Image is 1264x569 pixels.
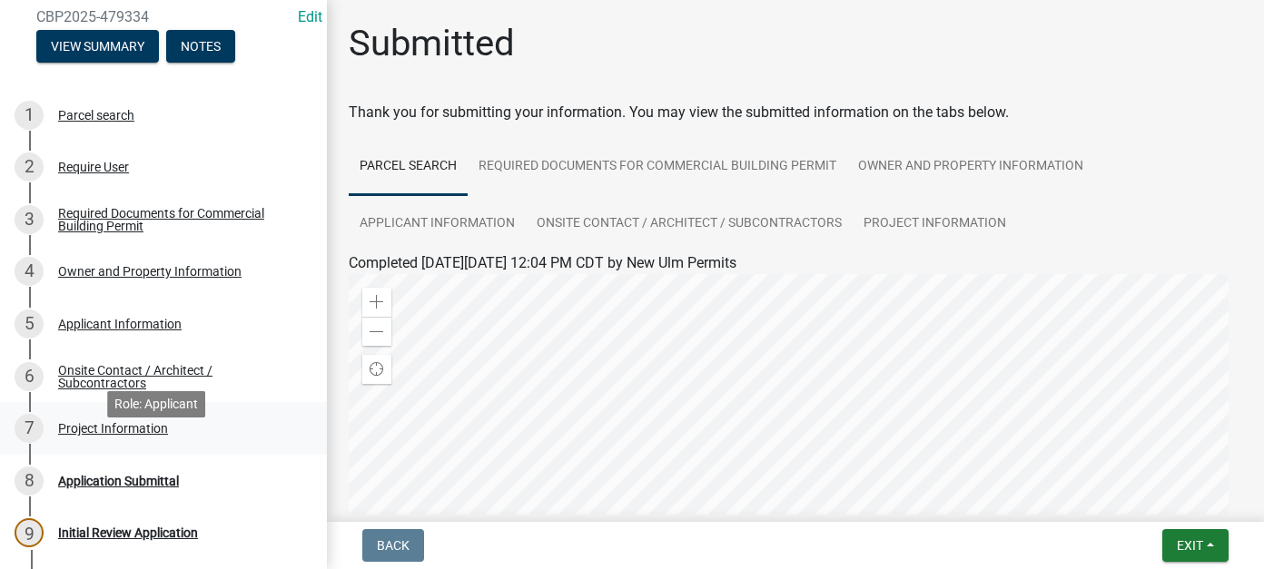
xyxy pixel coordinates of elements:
span: Exit [1177,538,1203,553]
div: 2 [15,152,44,181]
div: 9 [15,518,44,547]
div: 6 [15,362,44,391]
a: Required Documents for Commercial Building Permit [468,138,847,196]
a: Applicant Information [349,195,526,253]
div: 3 [15,205,44,234]
div: 8 [15,466,44,495]
div: Onsite Contact / Architect / Subcontractors [58,364,298,389]
h1: Submitted [349,22,515,65]
div: Thank you for submitting your information. You may view the submitted information on the tabs below. [349,102,1242,123]
div: Owner and Property Information [58,265,242,278]
a: Edit [298,8,322,25]
a: Parcel search [349,138,468,196]
div: 4 [15,257,44,286]
div: 1 [15,101,44,130]
div: Role: Applicant [107,391,205,417]
div: 5 [15,309,44,338]
button: Notes [166,30,235,63]
div: Applicant Information [58,318,182,330]
a: Onsite Contact / Architect / Subcontractors [526,195,853,253]
wm-modal-confirm: Summary [36,40,159,54]
div: Application Submittal [58,475,179,487]
button: Back [362,529,424,562]
div: 7 [15,414,44,443]
button: Exit [1162,529,1229,562]
div: Zoom out [362,317,391,346]
div: Required Documents for Commercial Building Permit [58,207,298,232]
div: Project Information [58,422,168,435]
wm-modal-confirm: Edit Application Number [298,8,322,25]
div: Initial Review Application [58,526,198,539]
span: Back [377,538,410,553]
div: Zoom in [362,288,391,317]
wm-modal-confirm: Notes [166,40,235,54]
a: Owner and Property Information [847,138,1094,196]
span: CBP2025-479334 [36,8,291,25]
div: Find my location [362,355,391,384]
div: Parcel search [58,109,134,122]
span: Completed [DATE][DATE] 12:04 PM CDT by New Ulm Permits [349,254,736,271]
button: View Summary [36,30,159,63]
div: Require User [58,161,129,173]
a: Project Information [853,195,1017,253]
